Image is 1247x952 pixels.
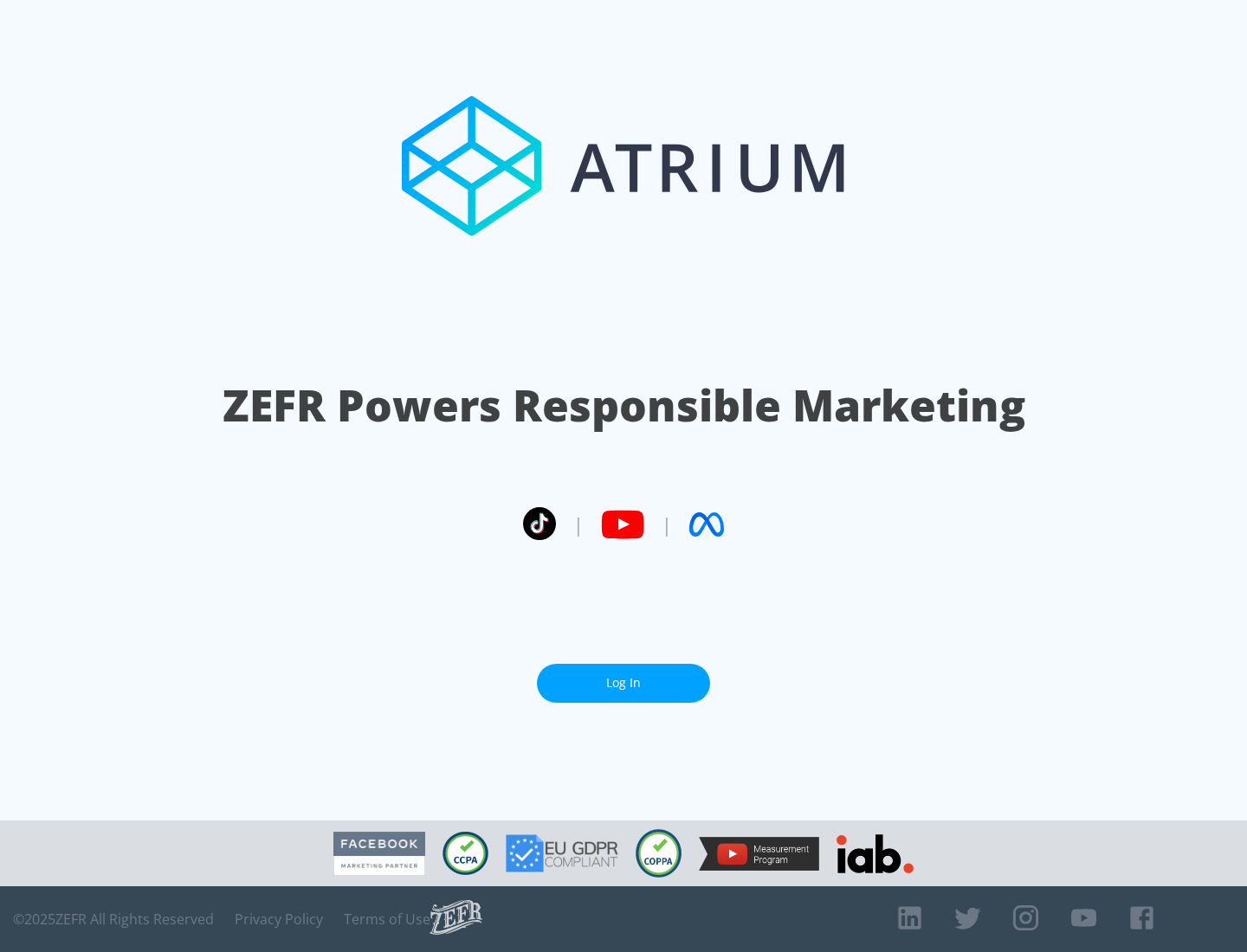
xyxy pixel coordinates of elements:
span: | [662,511,672,537]
a: Log In [537,664,710,703]
img: IAB [837,834,914,873]
img: GDPR Compliant [506,834,618,872]
h1: ZEFR Powers Responsible Marketing [223,376,1025,435]
a: Terms of Use [344,910,430,928]
span: © 2025 ZEFR All Rights Reserved [13,910,214,928]
img: YouTube Measurement Program [699,837,819,871]
img: CCPA Compliant [443,832,488,875]
img: Facebook Marketing Partner [333,832,425,876]
span: | [573,511,584,537]
a: Privacy Policy [235,910,323,928]
img: COPPA Compliant [636,829,682,878]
